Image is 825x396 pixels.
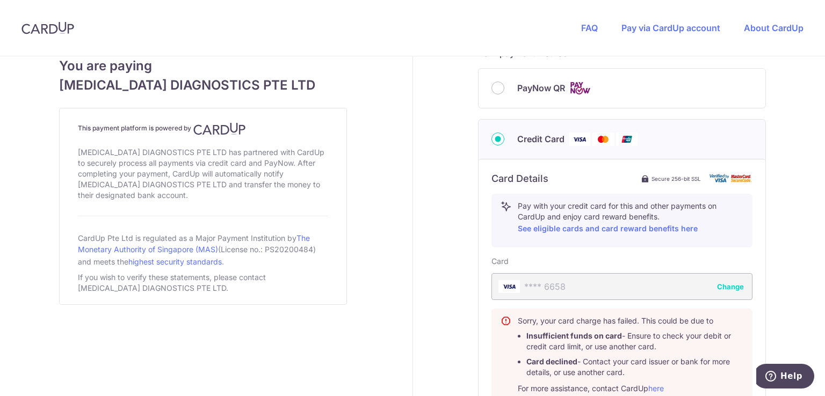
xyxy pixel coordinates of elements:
a: here [648,384,664,393]
a: See eligible cards and card reward benefits here [518,224,698,233]
img: card secure [710,174,752,183]
img: Mastercard [592,133,614,146]
div: Credit Card Visa Mastercard Union Pay [491,133,752,146]
img: CardUp [21,21,74,34]
span: You are paying [59,56,347,76]
div: [MEDICAL_DATA] DIAGNOSTICS PTE LTD has partnered with CardUp to securely process all payments via... [78,145,328,203]
h6: Card Details [491,172,548,185]
b: Insufficient funds on card [526,331,622,340]
p: Pay with your credit card for this and other payments on CardUp and enjoy card reward benefits. [518,201,743,235]
h4: This payment platform is powered by [78,122,328,135]
div: PayNow QR Cards logo [491,82,752,95]
span: PayNow QR [517,82,565,94]
a: Pay via CardUp account [621,23,720,33]
a: highest security standards [128,257,222,266]
div: Sorry, your card charge has failed. This could be due to For more assistance, contact CardUp [518,316,743,394]
b: Card declined [526,357,577,366]
span: [MEDICAL_DATA] DIAGNOSTICS PTE LTD [59,76,347,95]
a: FAQ [581,23,598,33]
span: Credit Card [517,133,565,145]
li: - Contact your card issuer or bank for more details, or use another card. [526,356,743,378]
img: Visa [569,133,590,146]
img: Cards logo [569,82,591,95]
li: - Ensure to check your debit or credit card limit, or use another card. [526,331,743,352]
button: Change [717,281,744,292]
label: Card [491,256,509,267]
a: About CardUp [744,23,804,33]
iframe: Opens a widget where you can find more information [756,364,814,391]
span: Secure 256-bit SSL [652,174,701,183]
div: CardUp Pte Ltd is regulated as a Major Payment Institution by (License no.: PS20200484) and meets... [78,229,328,270]
img: Union Pay [616,133,638,146]
img: CardUp [193,122,246,135]
div: If you wish to verify these statements, please contact [MEDICAL_DATA] DIAGNOSTICS PTE LTD. [78,270,328,296]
